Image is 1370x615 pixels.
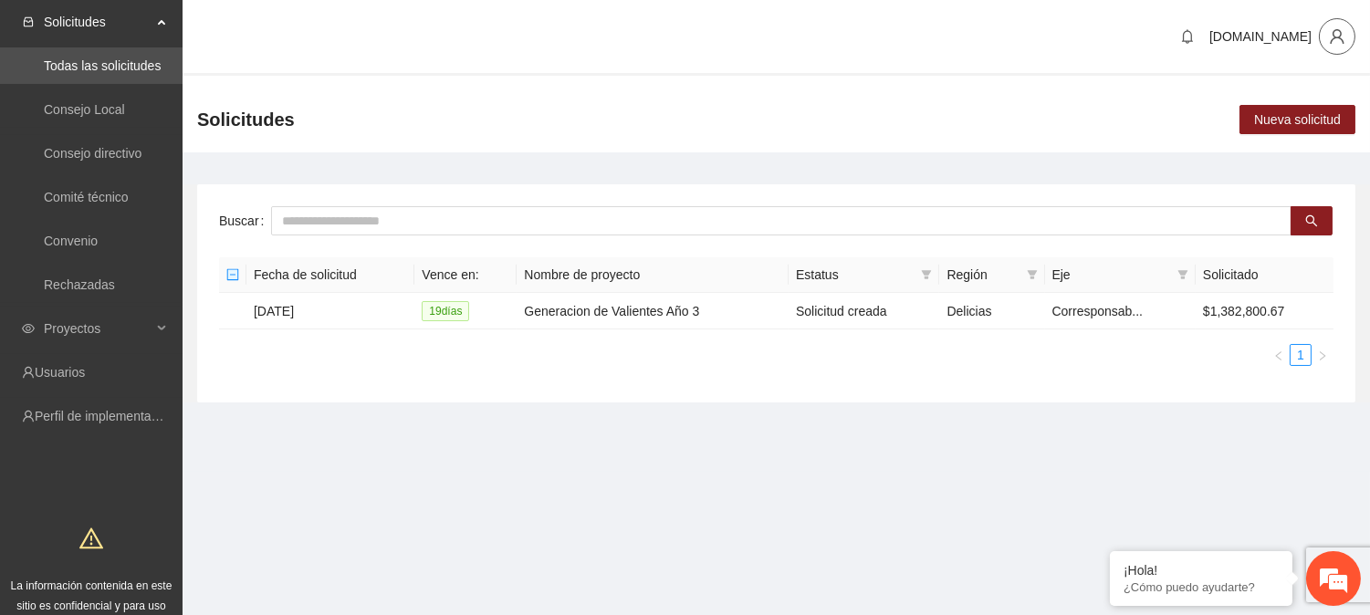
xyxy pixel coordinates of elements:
[1291,345,1311,365] a: 1
[1290,344,1312,366] li: 1
[939,293,1044,329] td: Delicias
[946,265,1019,285] span: Región
[44,4,152,40] span: Solicitudes
[921,269,932,280] span: filter
[1196,293,1333,329] td: $1,382,800.67
[1319,18,1355,55] button: user
[517,257,789,293] th: Nombre de proyecto
[517,293,789,329] td: Generacion de Valientes Año 3
[789,293,939,329] td: Solicitud creada
[197,105,295,134] span: Solicitudes
[414,257,517,293] th: Vence en:
[44,58,161,73] a: Todas las solicitudes
[44,102,125,117] a: Consejo Local
[1268,344,1290,366] button: left
[796,265,914,285] span: Estatus
[917,261,936,288] span: filter
[1305,214,1318,229] span: search
[422,301,469,321] span: 19 día s
[79,526,103,550] span: warning
[1196,257,1333,293] th: Solicitado
[226,268,239,281] span: minus-square
[22,16,35,28] span: inbox
[1124,563,1279,578] div: ¡Hola!
[1291,206,1333,235] button: search
[44,277,115,292] a: Rechazadas
[1174,261,1192,288] span: filter
[1312,344,1333,366] li: Next Page
[1124,580,1279,594] p: ¿Cómo puedo ayudarte?
[1254,109,1341,130] span: Nueva solicitud
[1174,29,1201,44] span: bell
[1023,261,1041,288] span: filter
[246,293,414,329] td: [DATE]
[1052,265,1170,285] span: Eje
[1209,29,1312,44] span: [DOMAIN_NAME]
[44,310,152,347] span: Proyectos
[22,322,35,335] span: eye
[1027,269,1038,280] span: filter
[1273,350,1284,361] span: left
[1052,304,1144,318] span: Corresponsab...
[44,234,98,248] a: Convenio
[1177,269,1188,280] span: filter
[1312,344,1333,366] button: right
[1239,105,1355,134] button: Nueva solicitud
[44,146,141,161] a: Consejo directivo
[1317,350,1328,361] span: right
[35,409,177,423] a: Perfil de implementadora
[1173,22,1202,51] button: bell
[44,190,129,204] a: Comité técnico
[246,257,414,293] th: Fecha de solicitud
[1268,344,1290,366] li: Previous Page
[35,365,85,380] a: Usuarios
[219,206,271,235] label: Buscar
[1320,28,1354,45] span: user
